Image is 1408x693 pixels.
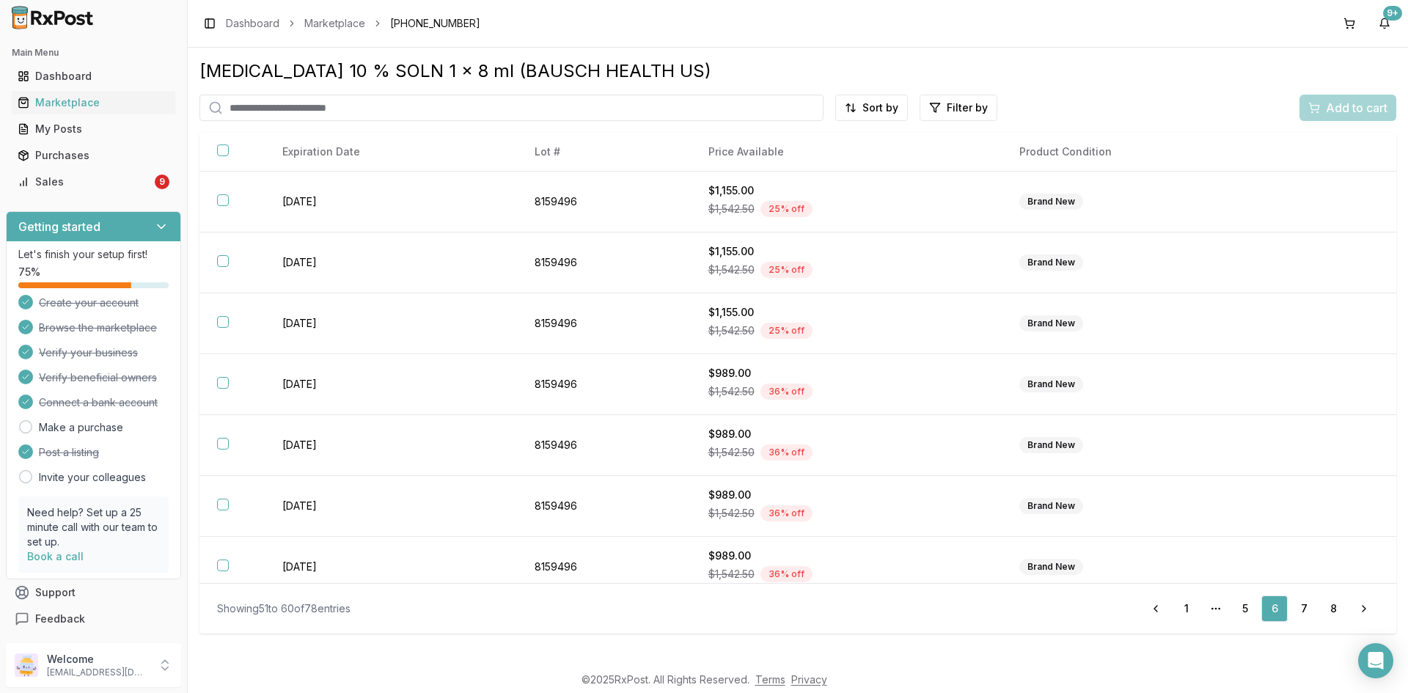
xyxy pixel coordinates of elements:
div: 36 % off [760,505,813,521]
div: 9 [155,175,169,189]
a: Book a call [27,550,84,562]
div: 25 % off [760,323,813,339]
a: 8 [1320,595,1346,622]
div: Dashboard [18,69,169,84]
button: Dashboard [6,65,181,88]
a: 1 [1173,595,1200,622]
th: Expiration Date [265,133,517,172]
span: Post a listing [39,445,99,460]
a: Privacy [791,673,827,686]
button: Support [6,579,181,606]
div: My Posts [18,122,169,136]
span: $1,542.50 [708,263,755,277]
div: 25 % off [760,262,813,278]
div: Brand New [1019,437,1083,453]
div: Open Intercom Messenger [1358,643,1393,678]
th: Price Available [691,133,1002,172]
a: Marketplace [304,16,365,31]
span: Browse the marketplace [39,320,157,335]
div: Brand New [1019,194,1083,210]
div: Brand New [1019,254,1083,271]
button: Sort by [835,95,908,121]
th: Lot # [517,133,691,172]
td: 8159496 [517,415,691,476]
span: Connect a bank account [39,395,158,410]
h3: Getting started [18,218,100,235]
td: 8159496 [517,476,691,537]
div: [MEDICAL_DATA] 10 % SOLN 1 x 8 ml (BAUSCH HEALTH US) [199,59,1396,83]
button: Marketplace [6,91,181,114]
td: [DATE] [265,476,517,537]
div: Brand New [1019,376,1083,392]
a: Go to next page [1349,595,1379,622]
button: 9+ [1373,12,1396,35]
a: Make a purchase [39,420,123,435]
span: [PHONE_NUMBER] [390,16,480,31]
button: My Posts [6,117,181,141]
div: $989.00 [708,427,984,441]
td: [DATE] [265,537,517,598]
nav: pagination [1141,595,1379,622]
div: $1,155.00 [708,305,984,320]
span: $1,542.50 [708,445,755,460]
div: Brand New [1019,498,1083,514]
div: Marketplace [18,95,169,110]
div: 36 % off [760,444,813,461]
button: Sales9 [6,170,181,194]
a: Marketplace [12,89,175,116]
span: Verify your business [39,345,138,360]
div: $989.00 [708,549,984,563]
td: 8159496 [517,354,691,415]
td: [DATE] [265,415,517,476]
p: Need help? Set up a 25 minute call with our team to set up. [27,505,160,549]
a: 6 [1261,595,1288,622]
img: RxPost Logo [6,6,100,29]
span: $1,542.50 [708,506,755,521]
a: Dashboard [226,16,279,31]
a: Terms [755,673,785,686]
a: Dashboard [12,63,175,89]
a: Purchases [12,142,175,169]
div: Purchases [18,148,169,163]
div: Brand New [1019,315,1083,331]
a: Sales9 [12,169,175,195]
td: [DATE] [265,172,517,232]
span: Create your account [39,296,139,310]
td: [DATE] [265,232,517,293]
p: Let's finish your setup first! [18,247,169,262]
div: Brand New [1019,559,1083,575]
button: Feedback [6,606,181,632]
div: Sales [18,175,152,189]
nav: breadcrumb [226,16,480,31]
p: Welcome [47,652,149,667]
td: 8159496 [517,537,691,598]
h2: Main Menu [12,47,175,59]
button: Filter by [920,95,997,121]
span: 75 % [18,265,40,279]
a: Go to previous page [1141,595,1170,622]
div: $989.00 [708,366,984,381]
p: [EMAIL_ADDRESS][DOMAIN_NAME] [47,667,149,678]
a: 7 [1291,595,1317,622]
td: 8159496 [517,293,691,354]
div: $989.00 [708,488,984,502]
button: Purchases [6,144,181,167]
span: Feedback [35,612,85,626]
span: Sort by [862,100,898,115]
td: 8159496 [517,172,691,232]
span: Verify beneficial owners [39,370,157,385]
span: $1,542.50 [708,202,755,216]
td: 8159496 [517,232,691,293]
th: Product Condition [1002,133,1286,172]
a: Invite your colleagues [39,470,146,485]
div: $1,155.00 [708,244,984,259]
a: My Posts [12,116,175,142]
span: $1,542.50 [708,567,755,582]
div: $1,155.00 [708,183,984,198]
td: [DATE] [265,293,517,354]
a: 5 [1232,595,1258,622]
div: 25 % off [760,201,813,217]
div: 36 % off [760,566,813,582]
div: Showing 51 to 60 of 78 entries [217,601,351,616]
span: $1,542.50 [708,384,755,399]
